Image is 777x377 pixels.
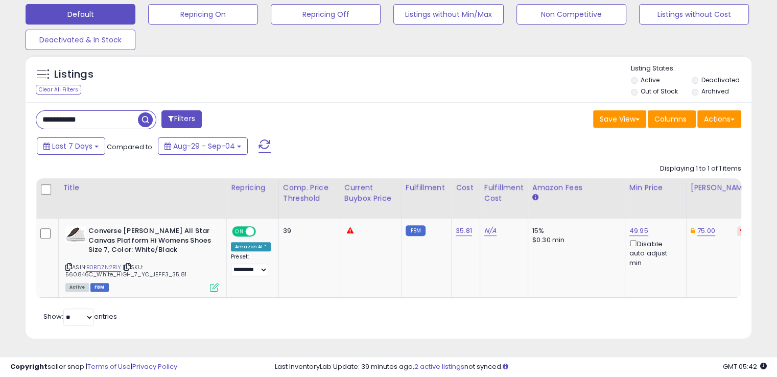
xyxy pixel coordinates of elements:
[629,182,682,193] div: Min Price
[414,362,464,371] a: 2 active listings
[393,4,503,25] button: Listings without Min/Max
[532,226,617,235] div: 15%
[26,4,135,25] button: Default
[532,182,621,193] div: Amazon Fees
[54,67,93,82] h5: Listings
[65,283,89,292] span: All listings currently available for purchase on Amazon
[532,235,617,245] div: $0.30 min
[65,226,86,243] img: 31LuDuBdbVL._SL40_.jpg
[88,226,213,257] b: Converse [PERSON_NAME] All Star Canvas Platform Hi Womens Shoes Size 7, Color: White/Black
[691,182,751,193] div: [PERSON_NAME]
[629,226,648,236] a: 49.95
[10,362,177,372] div: seller snap | |
[36,85,81,95] div: Clear All Filters
[639,4,749,25] button: Listings without Cost
[65,263,186,278] span: | SKU: 560846C_White_HIGH_7_YC_JEFF3_35.81
[593,110,646,128] button: Save View
[660,164,741,174] div: Displaying 1 to 1 of 1 items
[107,142,154,152] span: Compared to:
[484,226,497,236] a: N/A
[231,253,271,276] div: Preset:
[701,87,728,96] label: Archived
[87,362,131,371] a: Terms of Use
[43,312,117,321] span: Show: entries
[641,76,660,84] label: Active
[532,193,538,202] small: Amazon Fees.
[456,226,472,236] a: 35.81
[86,263,121,272] a: B0BDZN2B1Y
[26,30,135,50] button: Deactivated & In Stock
[65,226,219,291] div: ASIN:
[631,64,751,74] p: Listing States:
[132,362,177,371] a: Privacy Policy
[37,137,105,155] button: Last 7 Days
[254,227,271,236] span: OFF
[648,110,696,128] button: Columns
[406,225,426,236] small: FBM
[654,114,687,124] span: Columns
[148,4,258,25] button: Repricing On
[484,182,524,204] div: Fulfillment Cost
[10,362,48,371] strong: Copyright
[697,110,741,128] button: Actions
[406,182,447,193] div: Fulfillment
[275,362,767,372] div: Last InventoryLab Update: 39 minutes ago, not synced.
[90,283,109,292] span: FBM
[63,182,222,193] div: Title
[701,76,739,84] label: Deactivated
[231,182,274,193] div: Repricing
[516,4,626,25] button: Non Competitive
[173,141,235,151] span: Aug-29 - Sep-04
[456,182,476,193] div: Cost
[233,227,246,236] span: ON
[231,242,271,251] div: Amazon AI *
[283,182,336,204] div: Comp. Price Threshold
[697,226,715,236] a: 75.00
[158,137,248,155] button: Aug-29 - Sep-04
[271,4,381,25] button: Repricing Off
[723,362,767,371] span: 2025-09-12 05:42 GMT
[161,110,201,128] button: Filters
[283,226,332,235] div: 39
[52,141,92,151] span: Last 7 Days
[641,87,678,96] label: Out of Stock
[629,238,678,268] div: Disable auto adjust min
[344,182,397,204] div: Current Buybox Price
